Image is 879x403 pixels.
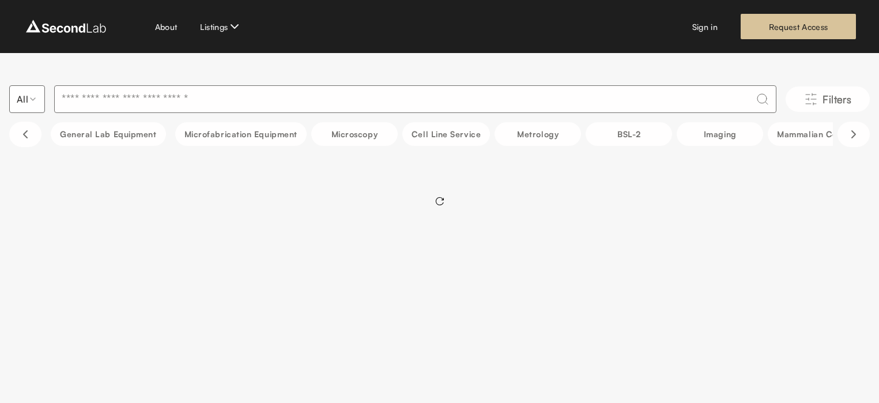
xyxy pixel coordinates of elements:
[175,122,307,146] button: Microfabrication Equipment
[155,21,178,33] a: About
[768,122,855,146] button: Mammalian Cells
[311,122,398,146] button: Microscopy
[200,20,242,33] button: Listings
[9,122,42,147] button: Scroll left
[823,91,851,107] span: Filters
[402,122,490,146] button: Cell line service
[586,122,672,146] button: BSL-2
[741,14,856,39] a: Request Access
[51,122,166,146] button: General Lab equipment
[786,86,870,112] button: Filters
[23,17,109,36] img: logo
[9,85,45,113] button: Select listing type
[677,122,763,146] button: Imaging
[495,122,581,146] button: Metrology
[837,122,870,147] button: Scroll right
[692,21,718,33] a: Sign in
